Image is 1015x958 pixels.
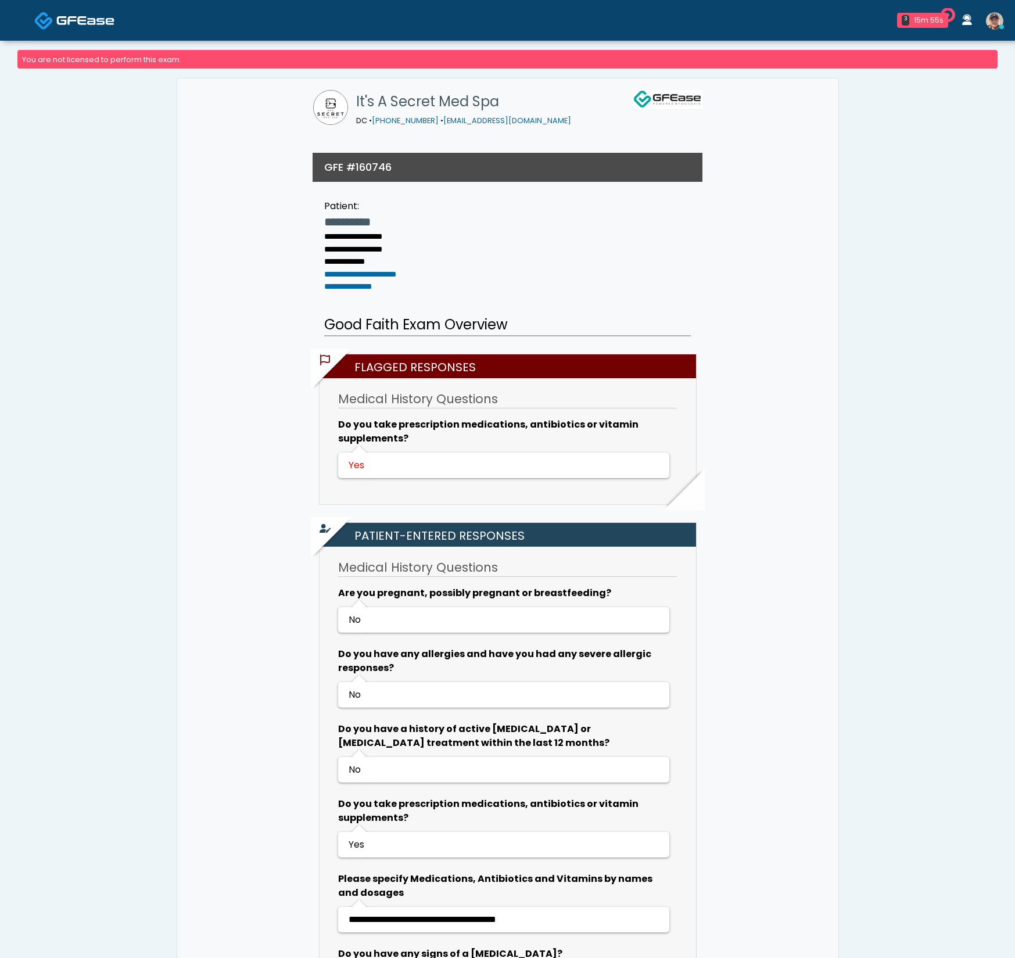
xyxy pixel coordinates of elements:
[338,797,639,824] b: Do you take prescription medications, antibiotics or vitamin supplements?
[338,390,676,408] h3: Medical History Questions
[356,90,571,113] h1: It's A Secret Med Spa
[349,458,656,472] div: Yes
[349,763,361,776] span: No
[324,314,691,336] h2: Good Faith Exam Overview
[349,613,361,626] span: No
[356,116,571,125] small: DC
[34,1,114,39] a: Docovia
[338,418,639,445] b: Do you take prescription medications, antibiotics or vitamin supplements?
[633,90,702,109] img: GFEase Logo
[338,872,652,899] b: Please specify Medications, Antibiotics and Vitamins by names and dosages
[338,559,676,577] h3: Medical History Questions
[349,838,364,851] span: Yes
[325,354,696,378] h2: Flagged Responses
[313,90,348,125] img: It's A Secret Med Spa
[338,647,651,674] b: Do you have any allergies and have you had any severe allergic responses?
[324,160,392,174] h3: GFE #160746
[338,722,609,749] b: Do you have a history of active [MEDICAL_DATA] or [MEDICAL_DATA] treatment within the last 12 mon...
[324,199,396,213] div: Patient:
[986,12,1003,30] img: Amos GFE
[914,15,944,26] div: 15m 55s
[349,688,361,701] span: No
[443,116,571,125] a: [EMAIL_ADDRESS][DOMAIN_NAME]
[890,8,955,33] a: 3 15m 55s
[369,116,372,125] span: •
[325,523,696,547] h2: Patient-entered Responses
[338,586,611,600] b: Are you pregnant, possibly pregnant or breastfeeding?
[440,116,443,125] span: •
[902,15,909,26] div: 3
[34,11,53,30] img: Docovia
[56,15,114,26] img: Docovia
[372,116,439,125] a: [PHONE_NUMBER]
[22,55,181,64] small: You are not licensed to perform this exam.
